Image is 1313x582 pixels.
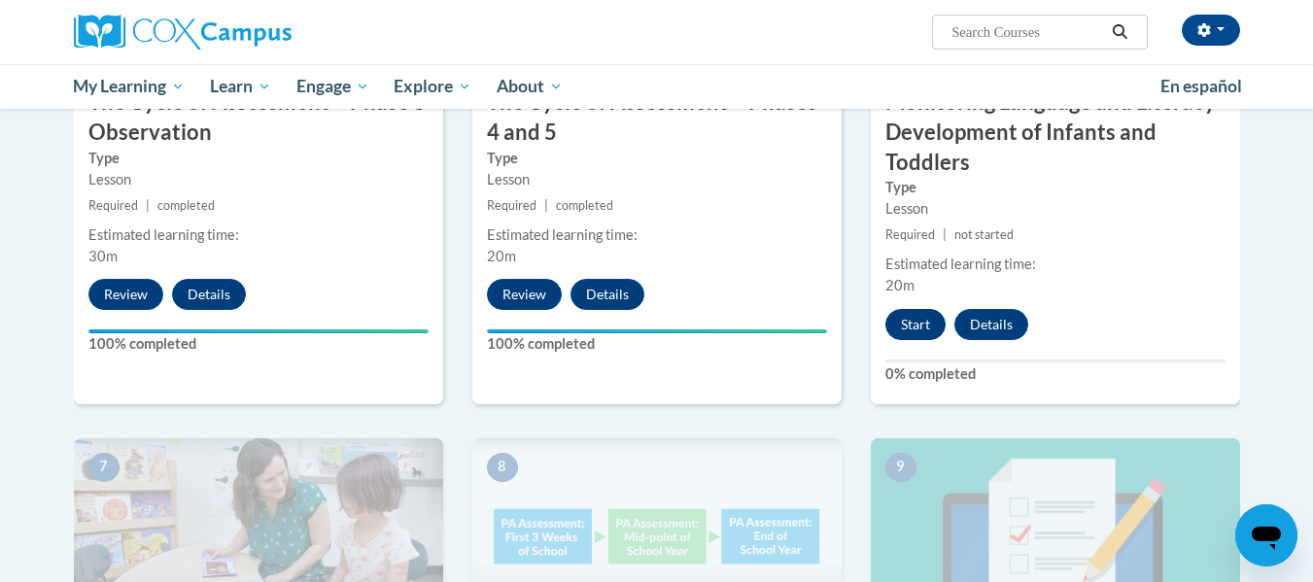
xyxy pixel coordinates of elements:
span: | [146,198,150,213]
span: My Learning [73,75,185,98]
span: 9 [885,453,916,482]
span: 7 [88,453,120,482]
div: Estimated learning time: [487,224,827,246]
div: Estimated learning time: [885,254,1226,275]
button: Review [88,279,163,310]
h3: Monitoring Language and Literacy Development of Infants and Toddlers [871,87,1240,177]
span: Learn [210,75,271,98]
button: Start [885,309,946,340]
div: Your progress [88,329,429,333]
span: Engage [296,75,369,98]
a: Explore [381,64,484,109]
button: Details [570,279,644,310]
label: Type [885,177,1226,198]
label: 0% completed [885,363,1226,385]
span: Required [885,227,935,242]
span: 8 [487,453,518,482]
img: Cox Campus [74,15,292,50]
h3: The Cycle of Assessment – Phases 4 and 5 [472,87,842,148]
label: 100% completed [88,333,429,355]
span: 20m [487,248,516,264]
span: | [943,227,947,242]
div: Lesson [487,169,827,190]
span: | [544,198,548,213]
button: Account Settings [1182,15,1240,46]
a: En español [1148,66,1255,107]
button: Details [954,309,1028,340]
h3: The Cycle of Assessment – Phase 3 Observation [74,87,443,148]
a: About [484,64,575,109]
label: 100% completed [487,333,827,355]
span: 20m [885,277,915,293]
span: Explore [394,75,471,98]
span: En español [1160,76,1242,96]
label: Type [487,148,827,169]
a: My Learning [61,64,198,109]
span: 30m [88,248,118,264]
div: Main menu [45,64,1269,109]
div: Lesson [885,198,1226,220]
div: Lesson [88,169,429,190]
input: Search Courses [950,20,1105,44]
button: Review [487,279,562,310]
iframe: Button to launch messaging window [1235,504,1297,566]
span: completed [556,198,613,213]
div: Estimated learning time: [88,224,429,246]
span: Required [88,198,138,213]
span: About [497,75,563,98]
button: Search [1105,20,1134,44]
a: Cox Campus [74,15,443,50]
span: Required [487,198,536,213]
span: completed [157,198,215,213]
a: Engage [284,64,382,109]
label: Type [88,148,429,169]
button: Details [172,279,246,310]
a: Learn [197,64,284,109]
div: Your progress [487,329,827,333]
span: not started [954,227,1014,242]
